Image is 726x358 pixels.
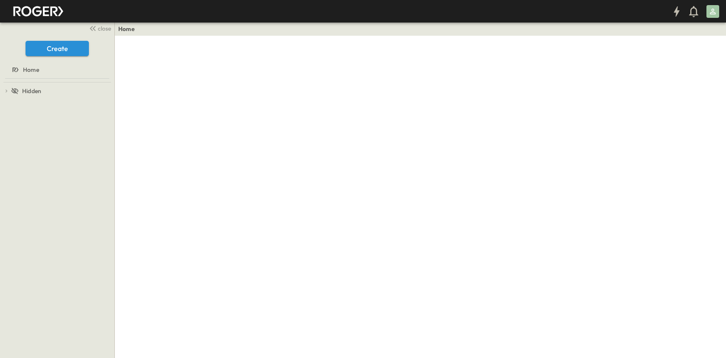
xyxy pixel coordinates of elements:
a: Home [2,64,111,76]
a: Home [118,25,135,33]
button: close [85,22,113,34]
nav: breadcrumbs [118,25,140,33]
span: Home [23,65,39,74]
button: Create [26,41,89,56]
span: close [98,24,111,33]
span: Hidden [22,87,41,95]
